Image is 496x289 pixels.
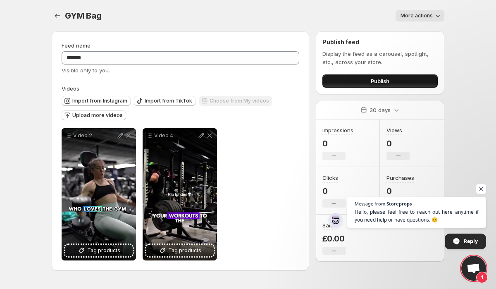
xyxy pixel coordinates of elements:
[65,245,133,256] button: Tag products
[371,77,389,85] span: Publish
[401,12,433,19] span: More actions
[72,112,123,119] span: Upload more videos
[322,50,438,66] p: Display the feed as a carousel, spotlight, etc., across your store.
[87,246,120,255] span: Tag products
[322,234,346,244] p: £0.00
[322,38,438,46] h2: Publish feed
[322,186,346,196] p: 0
[322,139,353,148] p: 0
[461,256,486,281] a: Open chat
[386,174,414,182] h3: Purchases
[355,208,479,224] span: Hello, please feel free to reach out here anytime if you need help or have questions. 😊
[322,221,336,229] h3: Sales
[396,10,444,21] button: More actions
[370,106,391,114] p: 30 days
[62,85,79,92] span: Videos
[143,128,217,260] div: Video 4Tag products
[72,98,127,104] span: Import from Instagram
[62,96,131,106] button: Import from Instagram
[73,132,116,139] p: Video 2
[476,272,488,283] span: 1
[134,96,196,106] button: Import from TikTok
[322,74,438,88] button: Publish
[464,234,478,248] span: Reply
[52,10,63,21] button: Settings
[62,42,91,49] span: Feed name
[322,126,353,134] h3: Impressions
[386,186,414,196] p: 0
[154,132,197,139] p: Video 4
[62,67,110,74] span: Visible only to you.
[62,110,126,120] button: Upload more videos
[322,174,338,182] h3: Clicks
[386,139,410,148] p: 0
[355,201,385,206] span: Message from
[62,128,136,260] div: Video 2Tag products
[386,201,412,206] span: Storeprops
[146,245,214,256] button: Tag products
[65,11,102,21] span: GYM Bag
[168,246,201,255] span: Tag products
[145,98,192,104] span: Import from TikTok
[386,126,402,134] h3: Views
